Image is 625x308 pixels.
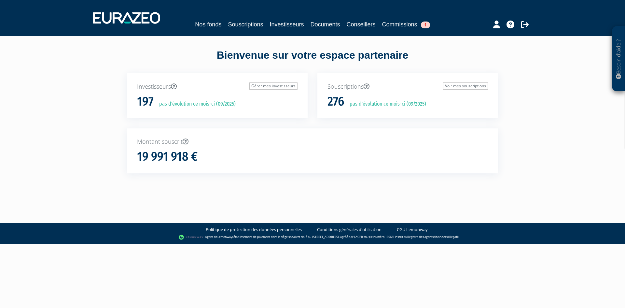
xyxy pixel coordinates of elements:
a: Voir mes souscriptions [443,82,488,90]
a: Investisseurs [270,20,304,29]
a: Registre des agents financiers (Regafi) [407,235,459,239]
p: Montant souscrit [137,138,488,146]
a: Conditions générales d'utilisation [317,227,382,233]
h1: 19 991 918 € [137,150,198,164]
p: pas d'évolution ce mois-ci (09/2025) [155,100,236,108]
a: Souscriptions [228,20,263,29]
p: Souscriptions [327,82,488,91]
a: Documents [311,20,340,29]
a: Gérer mes investisseurs [249,82,298,90]
span: 1 [421,22,430,28]
a: Conseillers [347,20,376,29]
a: Politique de protection des données personnelles [206,227,302,233]
a: Nos fonds [195,20,221,29]
h1: 276 [327,95,344,109]
p: Besoin d'aide ? [615,30,622,88]
div: - Agent de (établissement de paiement dont le siège social est situé au [STREET_ADDRESS], agréé p... [7,234,618,241]
div: Bienvenue sur votre espace partenaire [122,48,503,73]
p: Investisseurs [137,82,298,91]
img: 1732889491-logotype_eurazeo_blanc_rvb.png [93,12,160,24]
a: Lemonway [217,235,232,239]
a: CGU Lemonway [397,227,428,233]
img: logo-lemonway.png [179,234,204,241]
p: pas d'évolution ce mois-ci (09/2025) [345,100,426,108]
a: Commissions1 [382,20,430,29]
h1: 197 [137,95,154,109]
